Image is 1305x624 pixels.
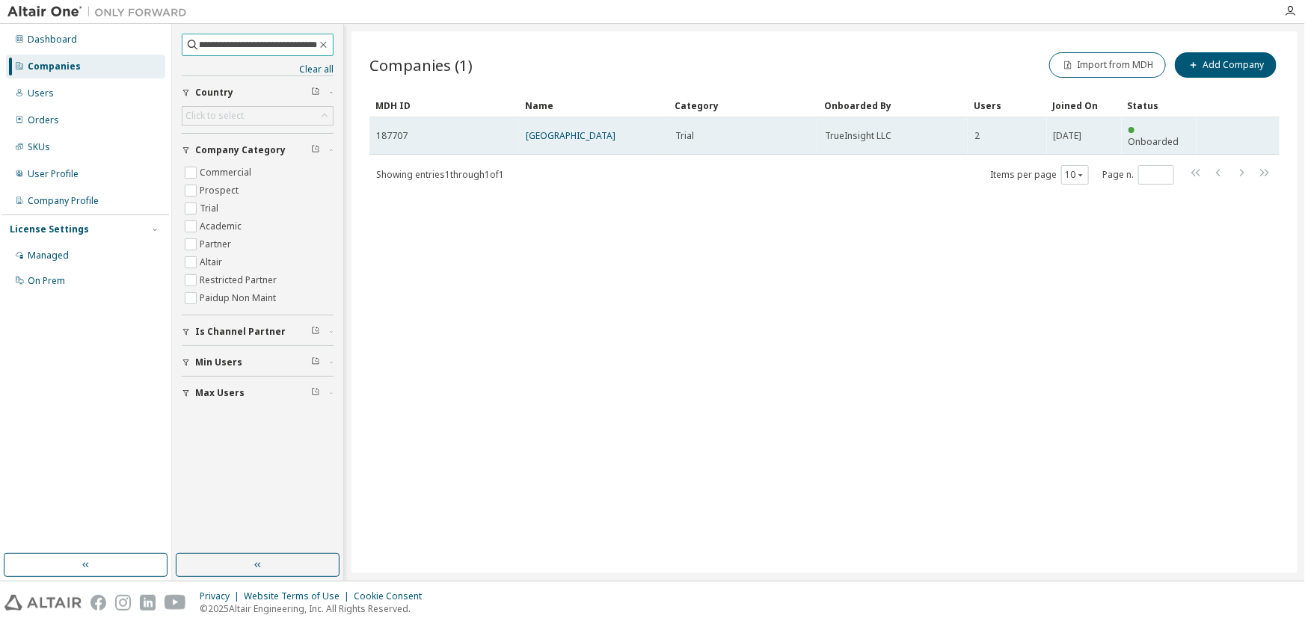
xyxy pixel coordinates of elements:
[182,64,334,75] a: Clear all
[824,93,962,117] div: Onboarded By
[369,55,473,75] span: Companies (1)
[165,595,186,611] img: youtube.svg
[526,129,615,142] a: [GEOGRAPHIC_DATA]
[28,141,50,153] div: SKUs
[140,595,156,611] img: linkedin.svg
[1128,93,1191,117] div: Status
[1049,52,1166,78] button: Import from MDH
[195,87,233,99] span: Country
[675,130,694,142] span: Trial
[1175,52,1277,78] button: Add Company
[200,164,254,182] label: Commercial
[354,590,431,602] div: Cookie Consent
[28,61,81,72] div: Companies
[182,346,334,379] button: Min Users
[1053,93,1116,117] div: Joined On
[195,326,286,338] span: Is Channel Partner
[311,387,320,399] span: Clear filter
[376,130,408,142] span: 187707
[311,87,320,99] span: Clear filter
[182,107,333,125] div: Click to select
[200,253,225,271] label: Altair
[1065,169,1085,181] button: 10
[28,250,69,262] div: Managed
[182,315,334,348] button: Is Channel Partner
[375,93,513,117] div: MDH ID
[195,387,245,399] span: Max Users
[28,275,65,287] div: On Prem
[182,76,334,109] button: Country
[825,130,891,142] span: TrueInsight LLC
[4,595,82,611] img: altair_logo.svg
[311,326,320,338] span: Clear filter
[200,182,242,200] label: Prospect
[200,602,431,615] p: © 2025 Altair Engineering, Inc. All Rights Reserved.
[974,130,980,142] span: 2
[1054,130,1082,142] span: [DATE]
[90,595,106,611] img: facebook.svg
[28,168,79,180] div: User Profile
[675,93,812,117] div: Category
[311,144,320,156] span: Clear filter
[195,144,286,156] span: Company Category
[200,217,245,235] label: Academic
[1129,135,1179,148] span: Onboarded
[115,595,131,611] img: instagram.svg
[28,34,77,46] div: Dashboard
[185,110,244,122] div: Click to select
[200,235,234,253] label: Partner
[28,114,59,126] div: Orders
[200,271,280,289] label: Restricted Partner
[525,93,663,117] div: Name
[1102,165,1174,185] span: Page n.
[311,356,320,368] span: Clear filter
[182,134,334,167] button: Company Category
[974,93,1041,117] div: Users
[195,356,242,368] span: Min Users
[28,195,99,207] div: Company Profile
[990,165,1089,185] span: Items per page
[244,590,354,602] div: Website Terms of Use
[200,289,279,307] label: Paidup Non Maint
[200,590,244,602] div: Privacy
[28,87,54,99] div: Users
[200,200,221,217] label: Trial
[182,377,334,410] button: Max Users
[376,168,504,181] span: Showing entries 1 through 1 of 1
[7,4,194,19] img: Altair One
[10,223,89,235] div: License Settings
